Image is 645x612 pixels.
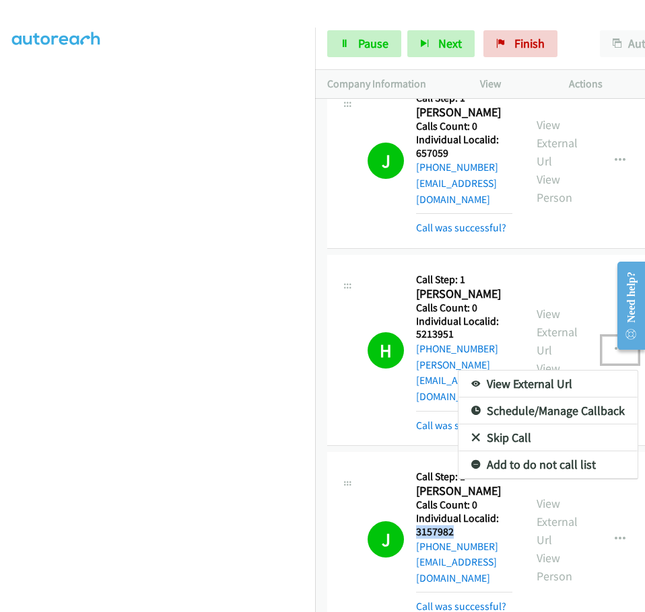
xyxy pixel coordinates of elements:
[459,371,638,397] a: View External Url
[459,424,638,451] a: Skip Call
[606,252,645,359] iframe: Resource Center
[459,397,638,424] a: Schedule/Manage Callback
[459,451,638,478] a: Add to do not call list
[368,521,404,558] h1: J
